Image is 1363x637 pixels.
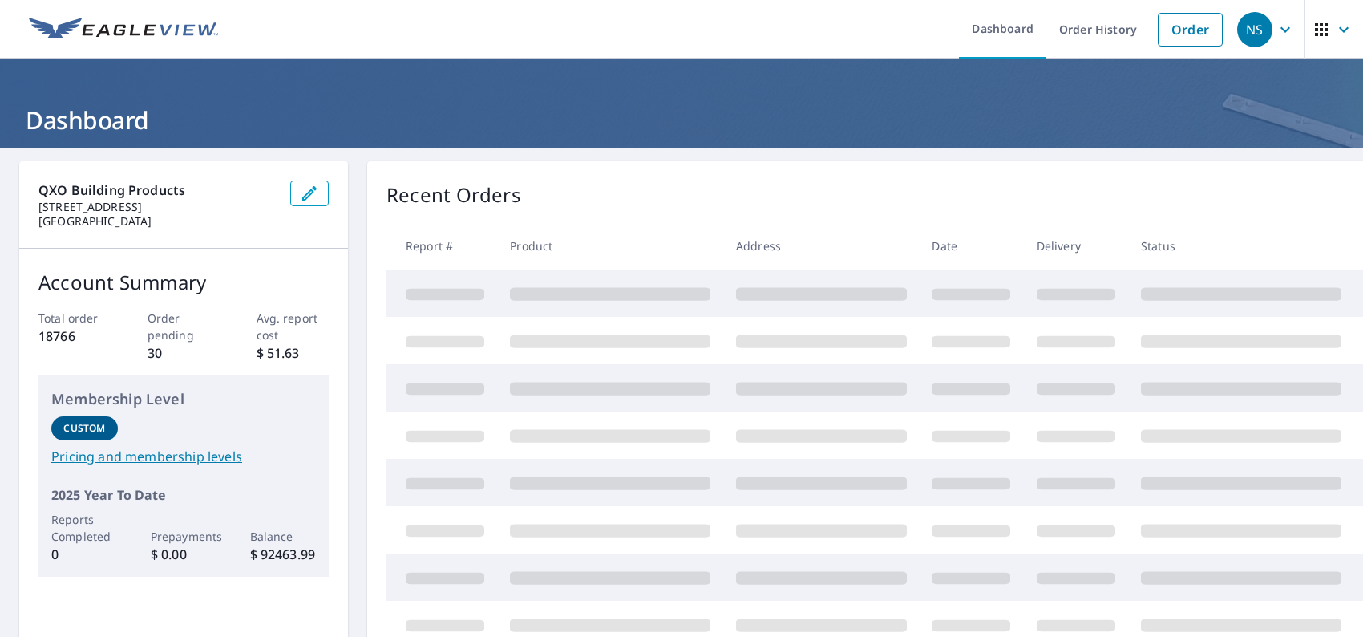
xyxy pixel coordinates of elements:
p: 18766 [38,327,111,346]
p: [GEOGRAPHIC_DATA] [38,214,277,229]
p: Total order [38,310,111,327]
div: NS [1237,12,1272,47]
p: Recent Orders [386,181,521,209]
th: Address [723,222,920,270]
p: Reports Completed [51,511,118,545]
p: $ 51.63 [257,343,330,363]
p: QXO Building products [38,181,277,200]
p: Prepayments [151,528,217,545]
th: Date [919,222,1023,270]
p: 0 [51,545,118,564]
p: Membership Level [51,388,316,410]
p: Account Summary [38,268,329,297]
p: Custom [63,421,105,436]
a: Pricing and membership levels [51,447,316,466]
th: Delivery [1024,222,1128,270]
h1: Dashboard [19,103,1344,136]
p: $ 0.00 [151,545,217,564]
a: Order [1158,13,1223,47]
p: Balance [250,528,317,545]
img: EV Logo [29,18,218,42]
th: Report # [386,222,497,270]
th: Product [497,222,723,270]
p: Order pending [148,310,220,343]
th: Status [1128,222,1354,270]
p: 30 [148,343,220,363]
p: [STREET_ADDRESS] [38,200,277,214]
p: $ 92463.99 [250,545,317,564]
p: Avg. report cost [257,310,330,343]
p: 2025 Year To Date [51,485,316,505]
